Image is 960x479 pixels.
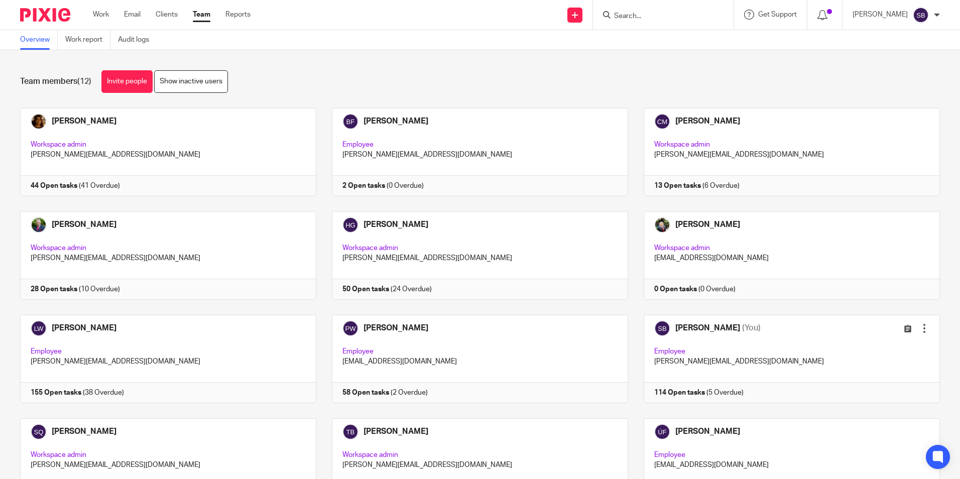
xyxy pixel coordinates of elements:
p: [PERSON_NAME] [853,10,908,20]
img: svg%3E [913,7,929,23]
a: Work [93,10,109,20]
a: Invite people [101,70,153,93]
a: Audit logs [118,30,157,50]
a: Show inactive users [154,70,228,93]
a: Team [193,10,210,20]
a: Overview [20,30,58,50]
span: (12) [77,77,91,85]
a: Clients [156,10,178,20]
h1: Team members [20,76,91,87]
a: Reports [225,10,251,20]
a: Email [124,10,141,20]
img: Pixie [20,8,70,22]
a: Work report [65,30,110,50]
input: Search [613,12,703,21]
span: Get Support [758,11,797,18]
